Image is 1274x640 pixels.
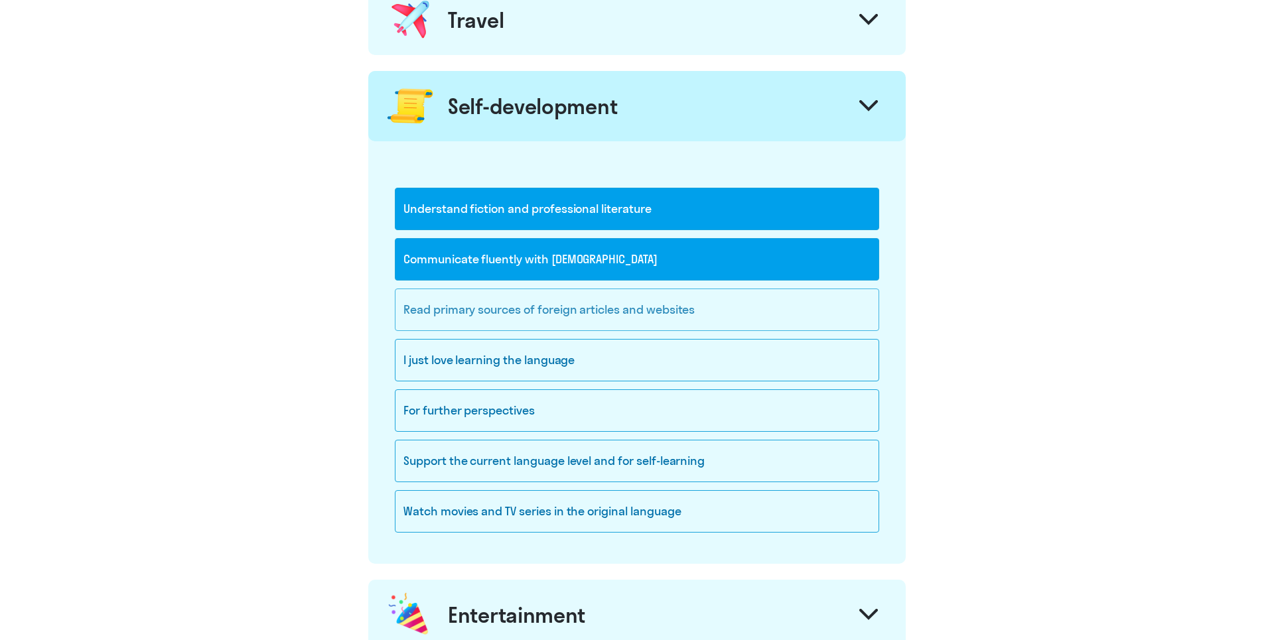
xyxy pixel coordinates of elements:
div: Read primary sources of foreign articles and websites [395,288,879,331]
div: For further perspectives [395,389,879,432]
div: Communicate fluently with [DEMOGRAPHIC_DATA] [395,238,879,281]
div: Watch movies and TV series in the original language [395,490,879,533]
div: Travel [448,7,504,33]
div: Support the current language level and for self-learning [395,440,879,482]
div: Understand fiction and professional literature [395,188,879,230]
img: roll.png [386,82,435,131]
div: Self-development [448,93,617,119]
img: celebration.png [386,590,433,639]
div: Entertainment [448,602,585,628]
div: I just love learning the language [395,339,879,381]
